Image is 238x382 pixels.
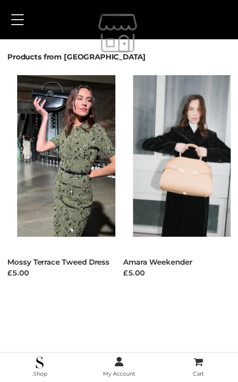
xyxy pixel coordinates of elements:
a: My Account [79,355,159,379]
img: .Shop [36,356,43,368]
span: .Shop [32,370,47,377]
a: Cart [159,355,238,379]
div: £5.00 [7,268,115,279]
a: Amara Weekender [123,257,192,267]
a: Mossy Terrace Tweed Dress [7,257,109,267]
span: Cart [193,370,204,377]
img: alexachung [46,8,193,57]
div: £5.00 [123,268,231,279]
span: My Account [103,370,135,377]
